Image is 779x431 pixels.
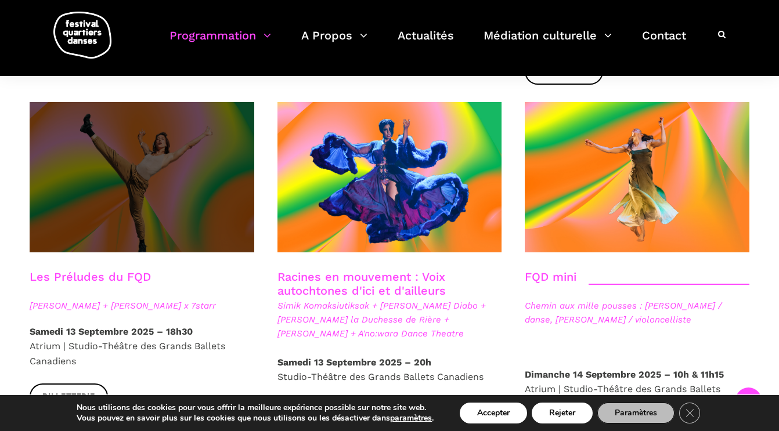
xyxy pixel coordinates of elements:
span: Simik Komaksiutiksak + [PERSON_NAME] Diabo + [PERSON_NAME] la Duchesse de Rière + [PERSON_NAME] +... [277,299,502,341]
p: Atrium | Studio-Théâtre des Grands Ballets Canadiens [525,367,749,412]
a: Contact [642,26,686,60]
p: Atrium | Studio-Théâtre des Grands Ballets Canadiens [30,324,254,369]
img: logo-fqd-med [53,12,111,59]
a: Programmation [169,26,271,60]
strong: Samedi 13 Septembre 2025 – 20h [277,357,431,368]
button: Paramètres [597,403,675,423]
a: A Propos [301,26,367,60]
button: Close GDPR Cookie Banner [679,403,700,423]
strong: Samedi 13 Septembre 2025 – 18h30 [30,326,193,337]
a: FQD mini [525,270,576,284]
button: Rejeter [532,403,593,423]
a: Billetterie [30,383,108,410]
span: Billetterie [42,390,95,403]
a: Racines en mouvement : Voix autochtones d'ici et d'ailleurs [277,270,446,298]
p: Studio-Théâtre des Grands Ballets Canadiens [277,355,502,385]
a: Médiation culturelle [484,26,612,60]
span: [PERSON_NAME] + [PERSON_NAME] x 7starr [30,299,254,313]
button: Accepter [460,403,527,423]
a: Actualités [398,26,454,60]
strong: Dimanche 14 Septembre 2025 – 10h & 11h15 [525,369,724,380]
a: Les Préludes du FQD [30,270,151,284]
p: Nous utilisons des cookies pour vous offrir la meilleure expérience possible sur notre site web. [77,403,434,413]
span: Chemin aux mille pousses : [PERSON_NAME] / danse, [PERSON_NAME] / violoncelliste [525,299,749,327]
p: Vous pouvez en savoir plus sur les cookies que nous utilisons ou les désactiver dans . [77,413,434,423]
button: paramètres [390,413,432,423]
